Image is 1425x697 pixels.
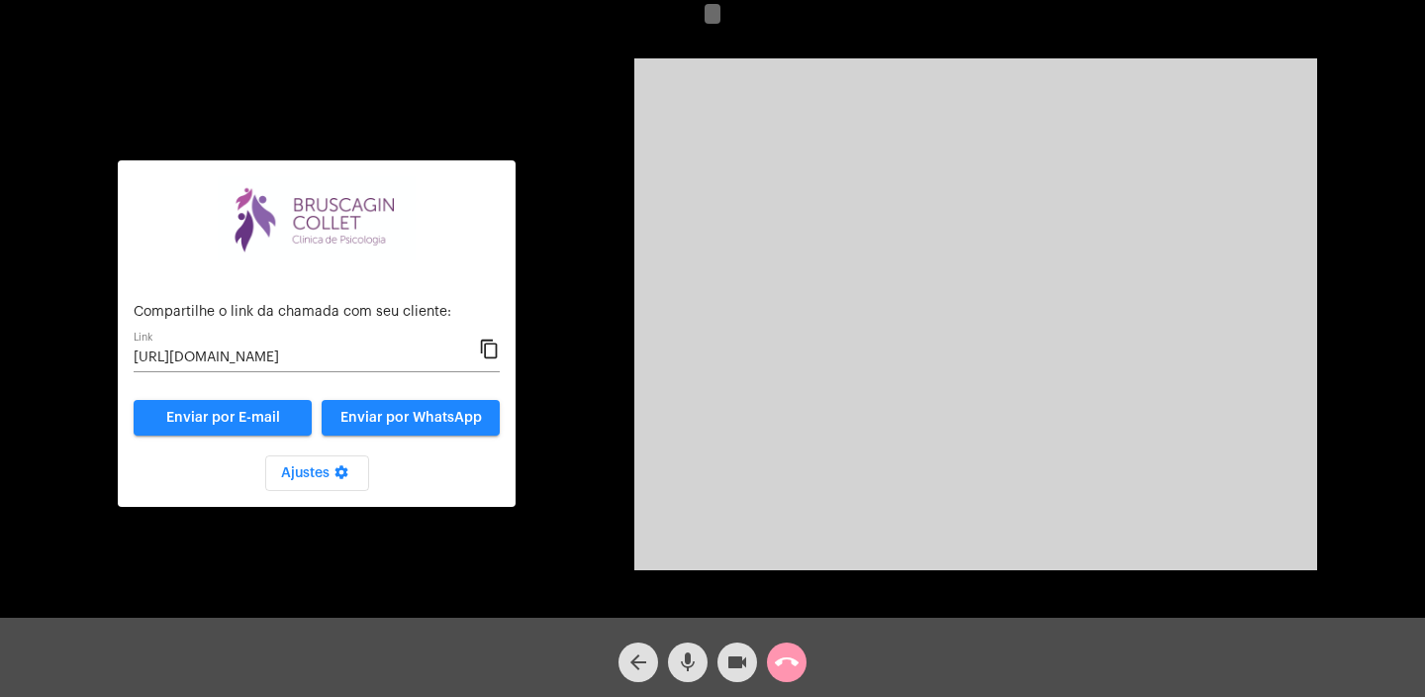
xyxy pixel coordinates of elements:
[340,411,482,425] span: Enviar por WhatsApp
[218,176,416,260] img: bdd31f1e-573f-3f90-f05a-aecdfb595b2a.png
[330,464,353,488] mat-icon: settings
[479,338,500,361] mat-icon: content_copy
[134,305,500,320] p: Compartilhe o link da chamada com seu cliente:
[322,400,500,436] button: Enviar por WhatsApp
[626,650,650,674] mat-icon: arrow_back
[281,466,353,480] span: Ajustes
[134,400,312,436] a: Enviar por E-mail
[265,455,369,491] button: Ajustes
[166,411,280,425] span: Enviar por E-mail
[725,650,749,674] mat-icon: videocam
[676,650,700,674] mat-icon: mic
[775,650,799,674] mat-icon: call_end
